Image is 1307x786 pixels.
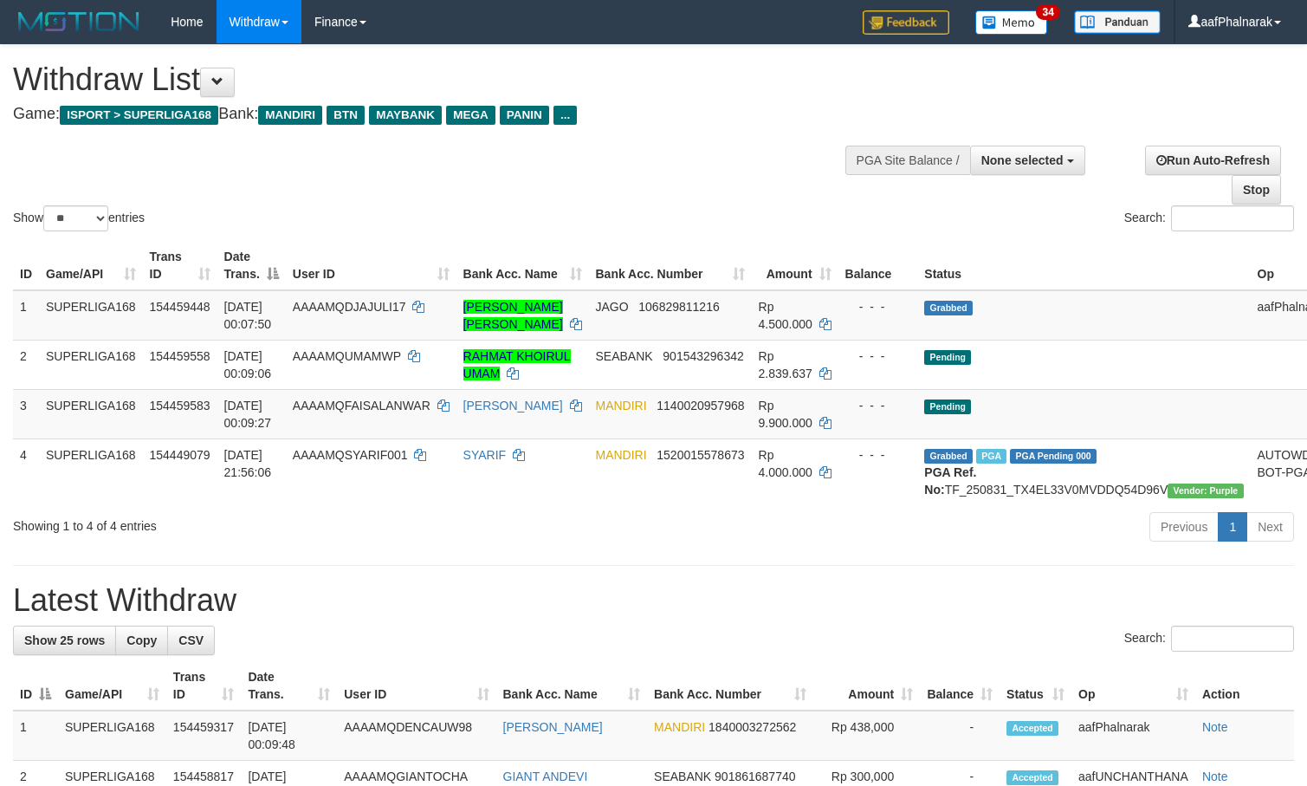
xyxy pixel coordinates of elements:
[503,770,588,783] a: GIANT ANDEVI
[166,661,242,711] th: Trans ID: activate to sort column ascending
[1071,711,1195,761] td: aafPhalnarak
[224,349,272,380] span: [DATE] 00:09:06
[241,661,337,711] th: Date Trans.: activate to sort column ascending
[1124,205,1294,231] label: Search:
[150,349,210,363] span: 154459558
[596,448,647,462] span: MANDIRI
[1232,175,1281,205] a: Stop
[752,241,838,290] th: Amount: activate to sort column ascending
[1000,661,1071,711] th: Status: activate to sort column ascending
[241,711,337,761] td: [DATE] 00:09:48
[1202,770,1228,783] a: Note
[39,438,143,505] td: SUPERLIGA168
[126,633,157,647] span: Copy
[13,438,39,505] td: 4
[654,770,711,783] span: SEABANK
[654,720,705,734] span: MANDIRI
[456,241,589,290] th: Bank Acc. Name: activate to sort column ascending
[1246,512,1294,542] a: Next
[463,399,563,412] a: [PERSON_NAME]
[503,720,603,734] a: [PERSON_NAME]
[596,399,647,412] span: MANDIRI
[981,153,1064,167] span: None selected
[337,711,495,761] td: AAAAMQDENCAUW98
[39,340,143,389] td: SUPERLIGA168
[258,106,322,125] span: MANDIRI
[1171,205,1294,231] input: Search:
[58,661,166,711] th: Game/API: activate to sort column ascending
[1006,721,1058,736] span: Accepted
[845,348,911,365] div: - - -
[647,661,813,711] th: Bank Acc. Number: activate to sort column ascending
[13,62,854,97] h1: Withdraw List
[446,106,495,125] span: MEGA
[13,583,1294,618] h1: Latest Withdraw
[1074,10,1161,34] img: panduan.png
[920,661,1000,711] th: Balance: activate to sort column ascending
[39,389,143,438] td: SUPERLIGA168
[178,633,204,647] span: CSV
[596,300,629,314] span: JAGO
[13,661,58,711] th: ID: activate to sort column descending
[553,106,577,125] span: ...
[463,448,507,462] a: SYARIF
[13,205,145,231] label: Show entries
[224,399,272,430] span: [DATE] 00:09:27
[1171,626,1294,652] input: Search:
[813,661,920,711] th: Amount: activate to sort column ascending
[13,340,39,389] td: 2
[24,633,105,647] span: Show 25 rows
[39,241,143,290] th: Game/API: activate to sort column ascending
[286,241,456,290] th: User ID: activate to sort column ascending
[917,438,1250,505] td: TF_250831_TX4EL33V0MVDDQ54D96V
[1124,626,1294,652] label: Search:
[327,106,365,125] span: BTN
[463,300,563,331] a: [PERSON_NAME] [PERSON_NAME]
[150,399,210,412] span: 154459583
[924,350,971,365] span: Pending
[496,661,648,711] th: Bank Acc. Name: activate to sort column ascending
[150,300,210,314] span: 154459448
[293,349,401,363] span: AAAAMQUMAMWP
[1006,770,1058,785] span: Accepted
[759,448,812,479] span: Rp 4.000.000
[293,448,408,462] span: AAAAMQSYARIF001
[166,711,242,761] td: 154459317
[43,205,108,231] select: Showentries
[845,146,970,175] div: PGA Site Balance /
[293,300,406,314] span: AAAAMQDJAJULI17
[60,106,218,125] span: ISPORT > SUPERLIGA168
[463,349,571,380] a: RAHMAT KHOIRUL UMAM
[39,290,143,341] td: SUPERLIGA168
[845,397,911,414] div: - - -
[924,399,971,414] span: Pending
[924,301,973,315] span: Grabbed
[1218,512,1247,542] a: 1
[845,446,911,464] div: - - -
[500,106,549,125] span: PANIN
[976,449,1006,464] span: Marked by aafchoeunmanni
[920,711,1000,761] td: -
[638,300,719,314] span: Copy 106829811216 to clipboard
[224,300,272,331] span: [DATE] 00:07:50
[970,146,1085,175] button: None selected
[813,711,920,761] td: Rp 438,000
[1010,449,1097,464] span: PGA Pending
[759,300,812,331] span: Rp 4.500.000
[759,349,812,380] span: Rp 2.839.637
[1071,661,1195,711] th: Op: activate to sort column ascending
[1149,512,1219,542] a: Previous
[589,241,752,290] th: Bank Acc. Number: activate to sort column ascending
[838,241,918,290] th: Balance
[13,9,145,35] img: MOTION_logo.png
[143,241,217,290] th: Trans ID: activate to sort column ascending
[1195,661,1294,711] th: Action
[924,449,973,464] span: Grabbed
[167,626,215,655] a: CSV
[657,448,744,462] span: Copy 1520015578673 to clipboard
[596,349,653,363] span: SEABANK
[975,10,1048,35] img: Button%20Memo.svg
[13,711,58,761] td: 1
[1036,4,1059,20] span: 34
[924,465,976,497] b: PGA Ref. No:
